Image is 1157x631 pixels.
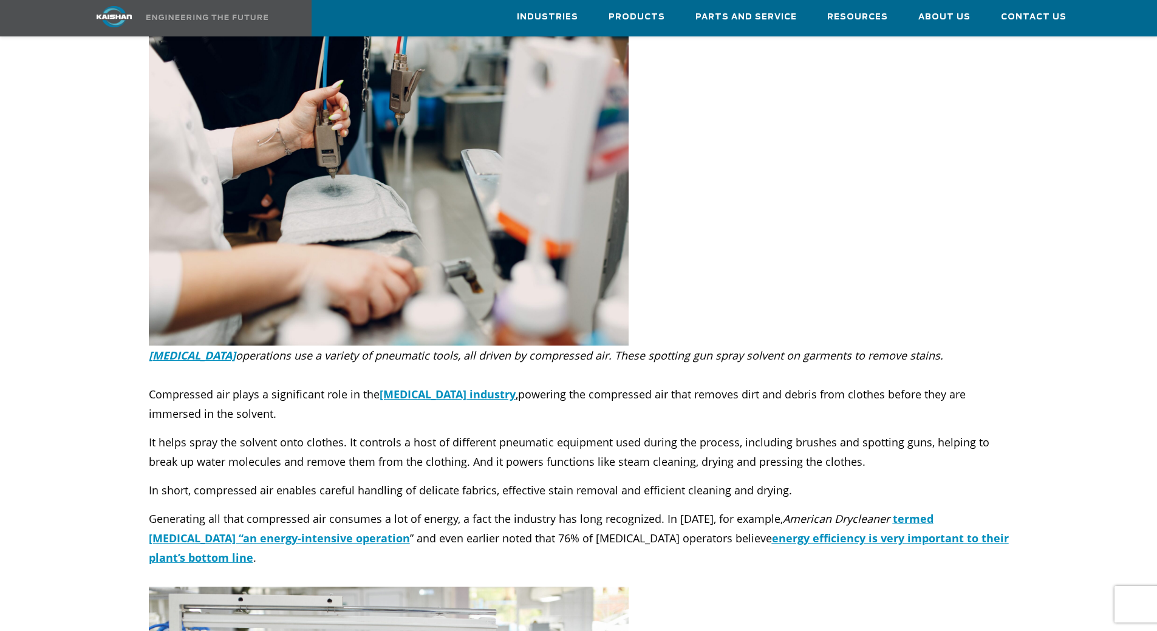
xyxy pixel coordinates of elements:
span: Contact Us [1001,10,1067,24]
a: Industries [517,1,578,33]
img: How to Pick the Right Air Compressor for Your Dry Cleaning Business [149,26,629,346]
p: It helps spray the solvent onto clothes. It controls a host of different pneumatic equipment used... [149,432,1009,471]
a: termed [MEDICAL_DATA] “an energy-intensive operation [149,511,933,545]
a: Parts and Service [695,1,797,33]
span: Resources [827,10,888,24]
em: American Drycleaner [783,511,890,526]
img: kaishan logo [69,6,160,27]
a: energy efficiency is very important to their plant’s bottom line [149,531,1009,565]
u: , [380,387,518,401]
p: In short, compressed air enables careful handling of delicate fabrics, effective stain removal an... [149,480,1009,500]
span: Products [609,10,665,24]
a: Contact Us [1001,1,1067,33]
img: Engineering the future [146,15,268,20]
span: About Us [918,10,971,24]
p: Compressed air plays a significant role in the powering the compressed air that removes dirt and ... [149,384,1009,423]
a: [MEDICAL_DATA] industry [380,387,516,401]
span: Industries [517,10,578,24]
a: [MEDICAL_DATA] [149,348,236,363]
a: Resources [827,1,888,33]
span: Parts and Service [695,10,797,24]
p: Generating all that compressed air consumes a lot of energy, a fact the industry has long recogni... [149,509,1009,587]
em: operations use a variety of pneumatic tools, all driven by compressed air. These spotting gun spr... [236,348,943,363]
a: About Us [918,1,971,33]
a: Products [609,1,665,33]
